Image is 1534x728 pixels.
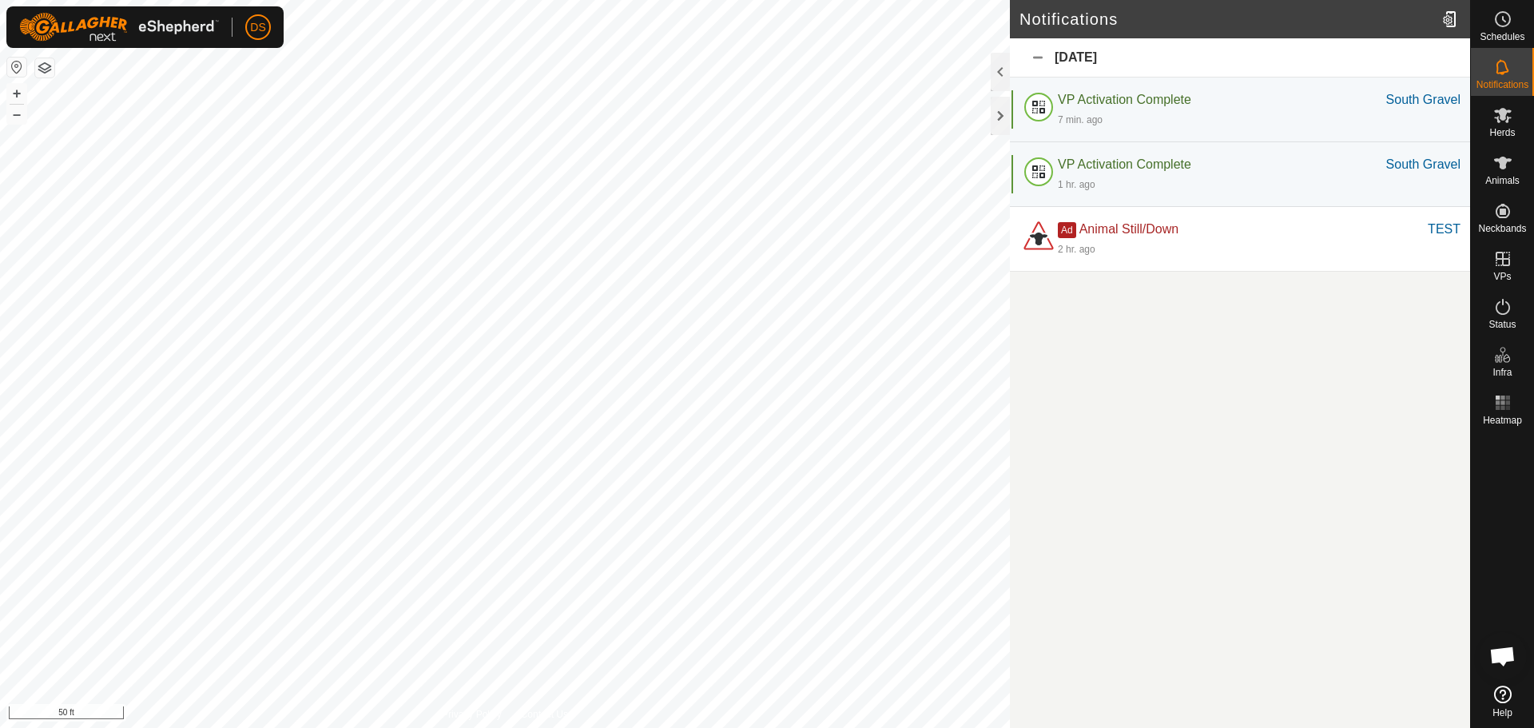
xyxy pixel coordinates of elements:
[1079,222,1178,236] span: Animal Still/Down
[250,19,265,36] span: DS
[1058,157,1191,171] span: VP Activation Complete
[521,707,568,722] a: Contact Us
[442,707,502,722] a: Privacy Policy
[1058,93,1191,106] span: VP Activation Complete
[35,58,54,78] button: Map Layers
[1010,38,1470,78] div: [DATE]
[1471,679,1534,724] a: Help
[1386,90,1460,109] div: South Gravel
[1058,222,1076,238] span: Ad
[1493,272,1511,281] span: VPs
[1019,10,1436,29] h2: Notifications
[1492,708,1512,718] span: Help
[1476,80,1528,90] span: Notifications
[1489,128,1515,137] span: Herds
[1478,224,1526,233] span: Neckbands
[7,58,26,77] button: Reset Map
[1479,632,1527,680] a: Open chat
[1492,368,1512,377] span: Infra
[7,105,26,124] button: –
[1386,155,1460,174] div: South Gravel
[1058,113,1103,127] div: 7 min. ago
[1058,242,1095,257] div: 2 hr. ago
[19,13,219,42] img: Gallagher Logo
[1485,176,1520,185] span: Animals
[1428,220,1460,239] div: TEST
[1480,32,1524,42] span: Schedules
[7,84,26,103] button: +
[1483,416,1522,425] span: Heatmap
[1058,177,1095,192] div: 1 hr. ago
[1488,320,1516,329] span: Status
